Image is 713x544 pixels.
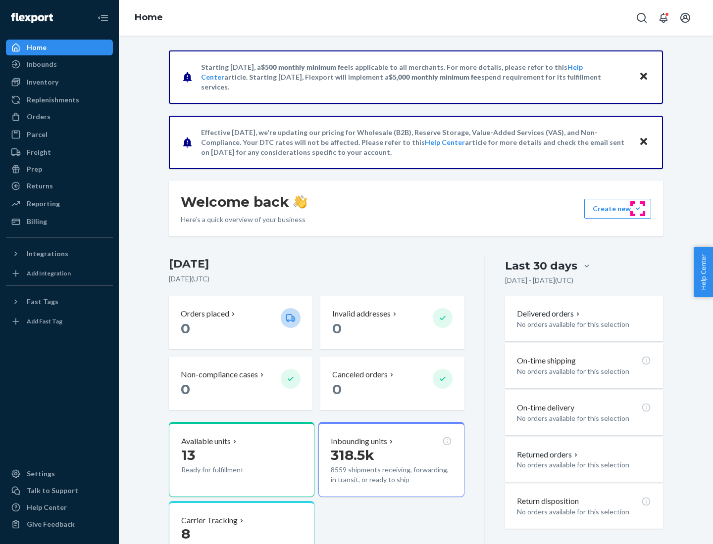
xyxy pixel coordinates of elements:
[93,8,113,28] button: Close Navigation
[169,357,312,410] button: Non-compliance cases 0
[505,258,577,273] div: Last 30 days
[27,130,48,139] div: Parcel
[169,274,464,284] p: [DATE] ( UTC )
[169,296,312,349] button: Orders placed 0
[332,308,391,319] p: Invalid addresses
[135,12,163,23] a: Home
[181,381,190,398] span: 0
[27,217,47,227] div: Billing
[181,525,190,542] span: 8
[201,62,629,92] p: Starting [DATE], a is applicable to all merchants. For more details, please refer to this article...
[181,515,238,526] p: Carrier Tracking
[27,181,53,191] div: Returns
[6,178,113,194] a: Returns
[6,161,113,177] a: Prep
[6,40,113,55] a: Home
[6,56,113,72] a: Inbounds
[505,275,573,285] p: [DATE] - [DATE] ( UTC )
[637,70,650,84] button: Close
[517,319,651,329] p: No orders available for this selection
[6,483,113,499] a: Talk to Support
[27,317,62,325] div: Add Fast Tag
[181,215,307,225] p: Here’s a quick overview of your business
[517,366,651,376] p: No orders available for this selection
[27,502,67,512] div: Help Center
[332,320,342,337] span: 0
[425,138,465,146] a: Help Center
[6,74,113,90] a: Inventory
[6,144,113,160] a: Freight
[27,249,68,259] div: Integrations
[637,135,650,149] button: Close
[517,496,579,507] p: Return disposition
[6,314,113,329] a: Add Fast Tag
[181,193,307,211] h1: Welcome back
[517,413,651,423] p: No orders available for this selection
[27,486,78,496] div: Talk to Support
[318,422,464,497] button: Inbounding units318.5k8559 shipments receiving, forwarding, in transit, or ready to ship
[320,296,464,349] button: Invalid addresses 0
[517,449,580,460] button: Returned orders
[27,112,51,122] div: Orders
[6,294,113,310] button: Fast Tags
[6,246,113,262] button: Integrations
[27,269,71,277] div: Add Integration
[6,127,113,142] a: Parcel
[27,199,60,209] div: Reporting
[127,3,171,32] ol: breadcrumbs
[331,465,452,485] p: 8559 shipments receiving, forwarding, in transit, or ready to ship
[6,92,113,108] a: Replenishments
[517,460,651,470] p: No orders available for this selection
[6,196,113,212] a: Reporting
[6,499,113,515] a: Help Center
[517,308,582,319] button: Delivered orders
[517,402,574,413] p: On-time delivery
[6,109,113,125] a: Orders
[181,369,258,380] p: Non-compliance cases
[27,95,79,105] div: Replenishments
[169,422,314,497] button: Available units13Ready for fulfillment
[389,73,481,81] span: $5,000 monthly minimum fee
[694,247,713,297] button: Help Center
[6,214,113,229] a: Billing
[332,369,388,380] p: Canceled orders
[181,308,229,319] p: Orders placed
[331,447,374,463] span: 318.5k
[181,320,190,337] span: 0
[27,519,75,529] div: Give Feedback
[201,128,629,157] p: Effective [DATE], we're updating our pricing for Wholesale (B2B), Reserve Storage, Value-Added Se...
[27,59,57,69] div: Inbounds
[181,447,195,463] span: 13
[261,63,348,71] span: $500 monthly minimum fee
[27,77,58,87] div: Inventory
[584,199,651,219] button: Create new
[27,469,55,479] div: Settings
[169,256,464,272] h3: [DATE]
[6,516,113,532] button: Give Feedback
[320,357,464,410] button: Canceled orders 0
[6,266,113,281] a: Add Integration
[181,465,273,475] p: Ready for fulfillment
[181,436,231,447] p: Available units
[517,355,576,366] p: On-time shipping
[331,436,387,447] p: Inbounding units
[332,381,342,398] span: 0
[632,8,652,28] button: Open Search Box
[654,8,673,28] button: Open notifications
[6,466,113,482] a: Settings
[27,164,42,174] div: Prep
[675,8,695,28] button: Open account menu
[517,507,651,517] p: No orders available for this selection
[293,195,307,209] img: hand-wave emoji
[27,297,58,307] div: Fast Tags
[11,13,53,23] img: Flexport logo
[27,43,47,52] div: Home
[27,147,51,157] div: Freight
